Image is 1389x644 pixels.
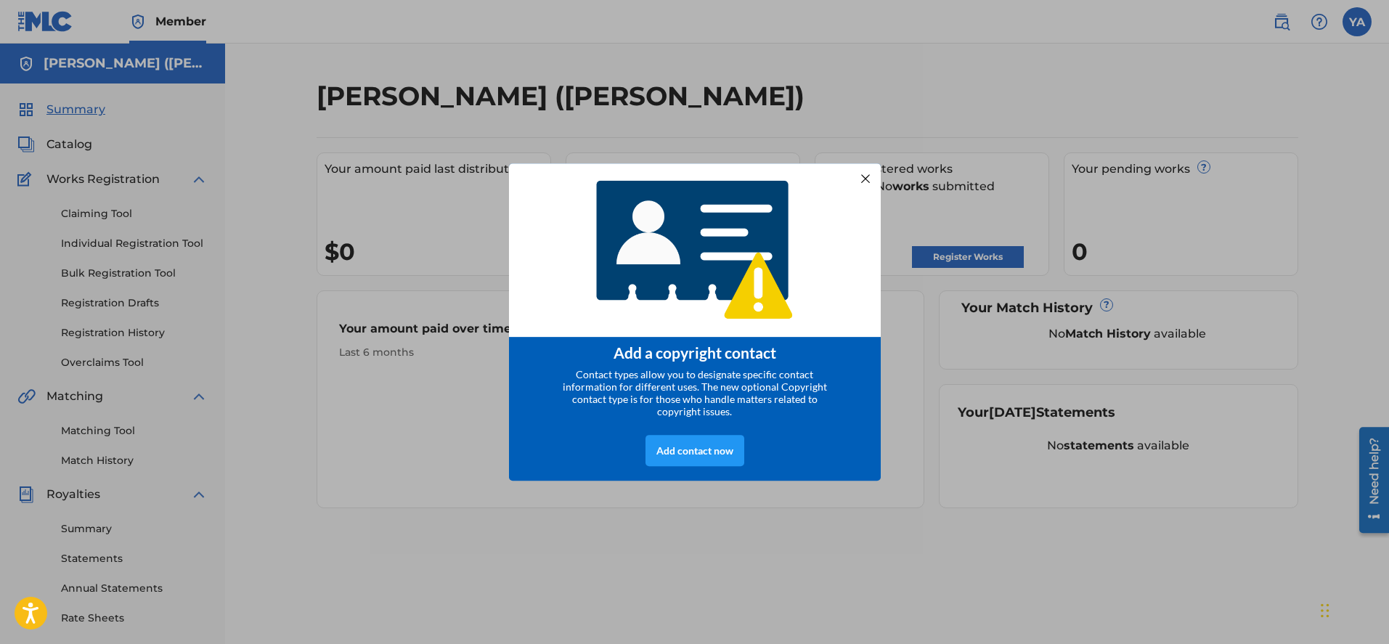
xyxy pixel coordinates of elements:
[587,170,803,330] img: 4768233920565408.png
[645,435,744,466] div: Add contact now
[563,368,827,417] span: Contact types allow you to designate specific contact information for different uses. The new opt...
[509,163,881,481] div: entering modal
[527,343,863,362] div: Add a copyright contact
[16,16,36,83] div: Need help?
[11,5,41,111] div: Open Resource Center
